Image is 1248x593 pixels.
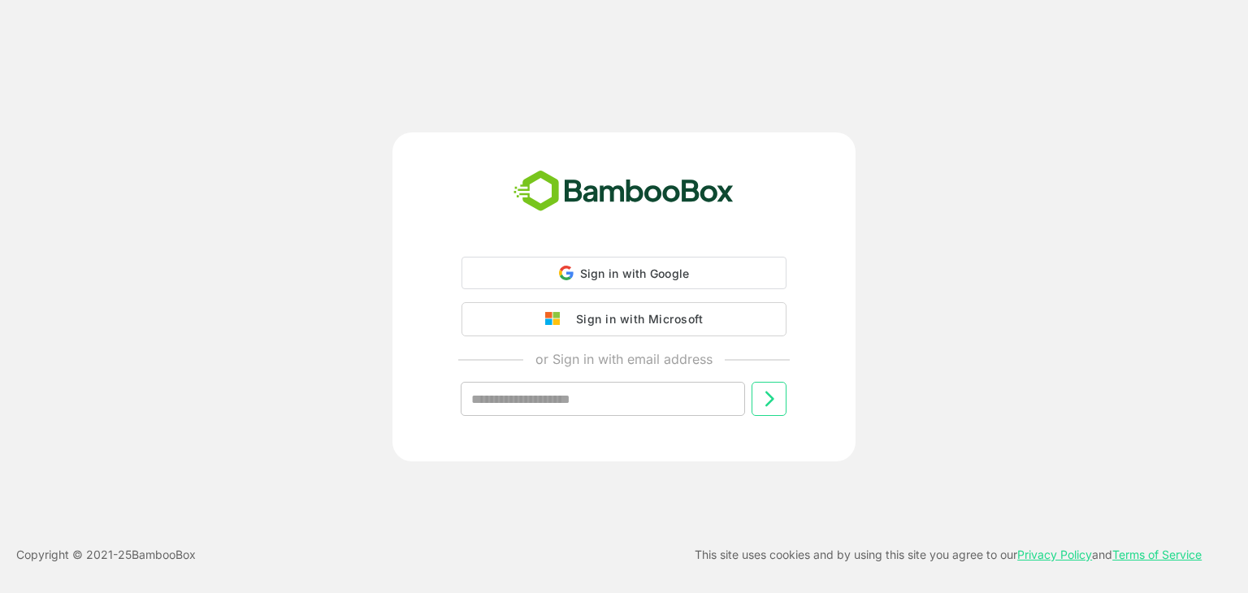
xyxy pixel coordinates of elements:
[535,349,713,369] p: or Sign in with email address
[461,302,786,336] button: Sign in with Microsoft
[1112,548,1202,561] a: Terms of Service
[568,309,703,330] div: Sign in with Microsoft
[545,312,568,327] img: google
[1017,548,1092,561] a: Privacy Policy
[580,266,690,280] span: Sign in with Google
[505,165,743,219] img: bamboobox
[16,545,196,565] p: Copyright © 2021- 25 BambooBox
[695,545,1202,565] p: This site uses cookies and by using this site you agree to our and
[461,257,786,289] div: Sign in with Google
